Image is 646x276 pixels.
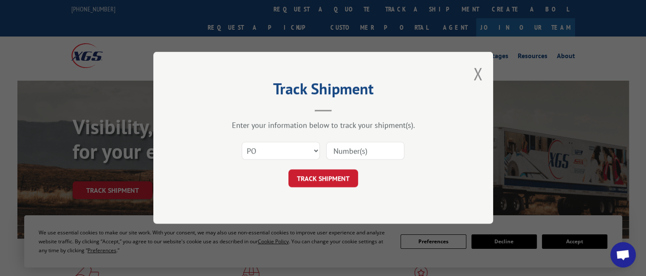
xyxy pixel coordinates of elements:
[473,62,482,85] button: Close modal
[196,83,451,99] h2: Track Shipment
[196,121,451,130] div: Enter your information below to track your shipment(s).
[288,170,358,188] button: TRACK SHIPMENT
[326,142,404,160] input: Number(s)
[610,242,636,268] div: Open chat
